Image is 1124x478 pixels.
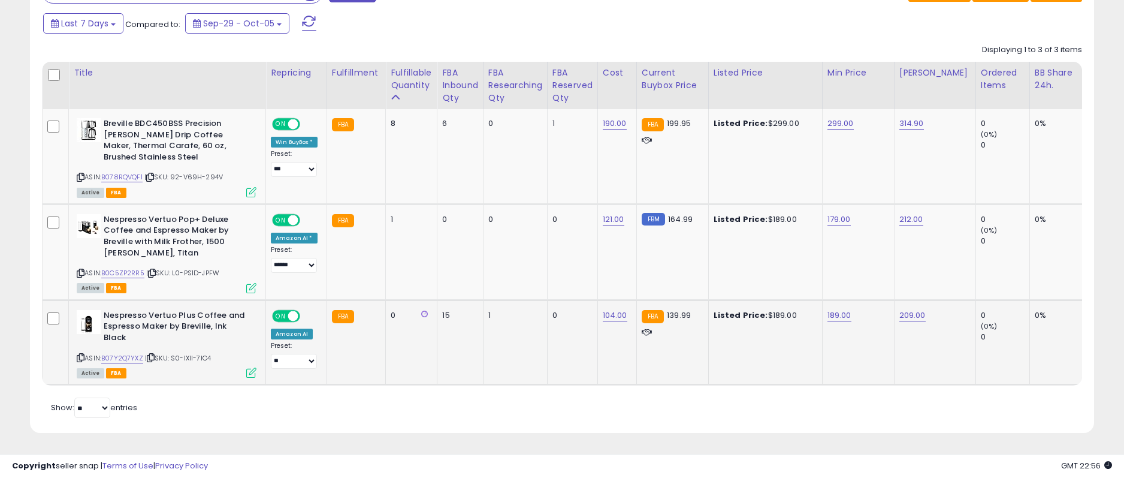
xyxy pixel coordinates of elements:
span: OFF [298,119,318,130]
a: 104.00 [603,309,627,321]
small: (0%) [981,321,998,331]
a: 314.90 [899,118,924,130]
div: FBA Reserved Qty [552,67,593,104]
a: 190.00 [603,118,627,130]
a: B0C5ZP2RR5 [101,268,144,278]
div: Fulfillment [332,67,380,79]
span: | SKU: S0-IXII-7IC4 [145,353,211,363]
a: 189.00 [827,309,851,321]
div: 15 [442,310,474,321]
div: FBA Researching Qty [488,67,542,104]
small: FBA [332,310,354,323]
b: Listed Price: [714,214,768,225]
div: Displaying 1 to 3 of 3 items [982,44,1082,56]
div: 0 [488,118,538,129]
span: OFF [298,311,318,321]
span: ON [273,311,288,321]
a: B07Y2Q7YXZ [101,353,143,363]
div: Repricing [271,67,322,79]
small: FBA [642,118,664,131]
small: (0%) [981,130,998,139]
span: ON [273,119,288,130]
strong: Copyright [12,460,56,471]
a: 179.00 [827,214,851,226]
span: | SKU: L0-PS1D-JPFW [146,268,219,278]
span: 164.99 [668,214,693,225]
div: seller snap | | [12,461,208,472]
div: Title [74,67,261,79]
div: 0 [981,236,1029,246]
span: ON [273,215,288,225]
div: Current Buybox Price [642,67,703,92]
div: BB Share 24h. [1035,67,1078,92]
div: $299.00 [714,118,813,129]
b: Breville BDC450BSS Precision [PERSON_NAME] Drip Coffee Maker, Thermal Carafe, 60 oz, Brushed Stai... [104,118,249,166]
div: 8 [391,118,428,129]
div: ASIN: [77,310,256,377]
a: Terms of Use [102,460,153,471]
div: Cost [603,67,632,79]
div: FBA inbound Qty [442,67,478,104]
div: 0 [981,332,1029,342]
div: 0% [1035,310,1074,321]
div: 1 [488,310,538,321]
div: ASIN: [77,214,256,292]
small: FBA [332,118,354,131]
span: 139.99 [667,309,691,321]
div: 0 [552,310,588,321]
a: 121.00 [603,214,624,226]
div: Preset: [271,150,318,177]
b: Listed Price: [714,309,768,321]
img: 418cvVDGfAL._SL40_.jpg [77,214,101,238]
b: Nespresso Vertuo Pop+ Deluxe Coffee and Espresso Maker by Breville with Milk Frother, 1500 [PERSO... [104,214,249,261]
small: (0%) [981,226,998,235]
div: Preset: [271,342,318,369]
img: 41Ja26jZ2jL._SL40_.jpg [77,118,101,142]
div: 1 [552,118,588,129]
span: Last 7 Days [61,17,108,29]
div: 0 [552,214,588,225]
b: Nespresso Vertuo Plus Coffee and Espresso Maker by Breville, Ink Black [104,310,249,347]
span: 2025-10-13 22:56 GMT [1061,460,1112,471]
div: Fulfillable Quantity [391,67,432,92]
div: [PERSON_NAME] [899,67,971,79]
div: 0 [981,140,1029,151]
div: 0% [1035,118,1074,129]
span: 199.95 [667,118,691,129]
span: FBA [106,368,126,378]
div: 0 [442,214,474,225]
button: Sep-29 - Oct-05 [185,13,289,34]
span: Show: entries [51,402,137,413]
small: FBA [332,214,354,227]
a: 212.00 [899,214,923,226]
div: 0 [981,214,1029,225]
span: FBA [106,188,126,198]
div: Amazon AI [271,329,313,339]
div: $189.00 [714,214,813,225]
div: 0 [981,118,1029,129]
div: Win BuyBox * [271,137,318,148]
div: Amazon AI * [271,233,318,243]
span: OFF [298,215,318,225]
div: ASIN: [77,118,256,196]
span: All listings currently available for purchase on Amazon [77,283,104,293]
span: All listings currently available for purchase on Amazon [77,368,104,378]
a: Privacy Policy [155,460,208,471]
div: 0 [488,214,538,225]
b: Listed Price: [714,118,768,129]
div: 6 [442,118,474,129]
div: Preset: [271,246,318,273]
img: 31bBV8+geZL._SL40_.jpg [77,310,101,334]
div: Min Price [827,67,889,79]
div: Ordered Items [981,67,1025,92]
span: FBA [106,283,126,293]
span: All listings currently available for purchase on Amazon [77,188,104,198]
button: Last 7 Days [43,13,123,34]
div: 0% [1035,214,1074,225]
span: Compared to: [125,19,180,30]
div: $189.00 [714,310,813,321]
a: 299.00 [827,118,854,130]
span: Sep-29 - Oct-05 [203,17,274,29]
small: FBM [642,213,665,226]
div: 0 [391,310,428,321]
